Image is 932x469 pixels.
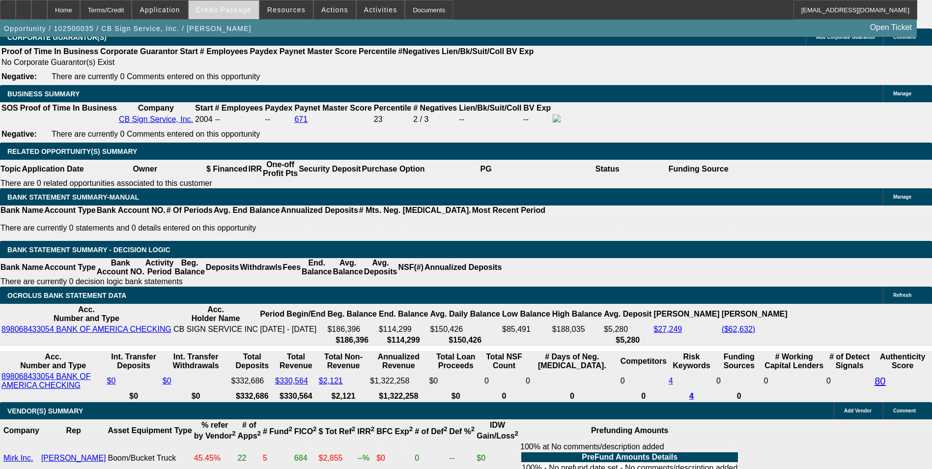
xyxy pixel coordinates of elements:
[484,391,524,401] th: 0
[893,293,911,298] span: Refresh
[108,426,192,435] b: Asset Equipment Type
[327,335,377,345] th: $186,396
[472,205,546,215] th: Most Recent Period
[361,160,425,178] th: Purchase Option
[653,305,720,323] th: [PERSON_NAME]
[477,421,518,440] b: IDW Gain/Loss
[44,258,96,277] th: Account Type
[409,425,413,433] sup: 2
[1,305,172,323] th: Acc. Number and Type
[173,324,258,334] td: CB SIGN SERVICE INC
[213,205,281,215] th: Avg. End Balance
[378,305,428,323] th: End. Balance
[603,324,652,334] td: $5,280
[280,47,357,56] b: Paynet Master Score
[20,103,117,113] th: Proof of Time In Business
[260,0,313,19] button: Resources
[826,372,873,390] td: 0
[174,258,205,277] th: Beg. Balance
[603,335,652,345] th: $5,280
[425,160,546,178] th: PG
[85,160,206,178] th: Owner
[162,391,230,401] th: $0
[547,160,668,178] th: Status
[364,6,397,14] span: Activities
[515,430,518,437] sup: 2
[459,104,521,112] b: Lien/Bk/Suit/Coll
[415,427,447,436] b: # of Def
[319,427,356,436] b: $ Tot Ref
[321,6,348,14] span: Actions
[301,258,332,277] th: End. Balance
[231,372,274,390] td: $332,686
[1,325,171,333] a: 898068433054 BANK OF AMERICA CHECKING
[3,426,39,435] b: Company
[893,34,916,40] span: Comment
[7,292,126,299] span: OCROLUS BANK STATEMENT DATA
[215,115,221,123] span: --
[844,408,872,413] span: Add Vendor
[231,391,274,401] th: $332,686
[7,90,80,98] span: BUSINESS SUMMARY
[553,115,561,122] img: facebook-icon.png
[424,258,502,277] th: Annualized Deposits
[374,104,411,112] b: Percentile
[668,352,715,371] th: Risk Keywords
[429,335,501,345] th: $150,426
[413,115,457,124] div: 2 / 3
[96,205,166,215] th: Bank Account NO.
[552,324,602,334] td: $188,035
[866,19,916,36] a: Open Ticket
[0,224,545,233] p: There are currently 0 statements and 0 details entered on this opportunity
[893,408,916,413] span: Comment
[1,47,99,57] th: Proof of Time In Business
[449,427,475,436] b: Def %
[826,352,873,371] th: # of Detect Signals
[44,205,96,215] th: Account Type
[100,47,178,56] b: Corporate Guarantor
[1,103,19,113] th: SOS
[259,324,326,334] td: [DATE] - [DATE]
[359,205,472,215] th: # Mts. Neg. [MEDICAL_DATA].
[52,130,260,138] span: There are currently 0 Comments entered on this opportunity
[502,305,551,323] th: Low Balance
[196,6,252,14] span: Credit Package
[294,115,308,123] a: 671
[298,160,361,178] th: Security Deposit
[3,454,33,462] a: Mirk Inc.
[263,427,292,436] b: # Fund
[603,305,652,323] th: Avg. Deposit
[376,427,413,436] b: BFC Exp
[264,114,293,125] td: --
[7,193,139,201] span: BANK STATEMENT SUMMARY-MANUAL
[267,6,306,14] span: Resources
[194,421,236,440] b: % refer by Vendor
[250,47,278,56] b: Paydex
[231,352,274,371] th: Total Deposits
[816,34,876,40] span: Add Corporate Guarantor
[442,47,504,56] b: Lien/Bk/Suit/Coll
[119,115,193,123] a: CB Sign Service, Inc.
[195,114,213,125] td: 2004
[875,376,885,386] a: 80
[429,305,501,323] th: Avg. Daily Balance
[145,258,174,277] th: Activity Period
[163,377,171,385] a: $0
[107,377,116,385] a: $0
[357,427,374,436] b: IRR
[239,258,282,277] th: Withdrawls
[370,377,427,385] div: $1,322,258
[313,425,316,433] sup: 2
[1,58,538,67] td: No Corporate Guarantor(s) Exist
[1,72,37,81] b: Negative:
[232,430,235,437] sup: 2
[893,91,911,96] span: Manage
[525,391,619,401] th: 0
[1,130,37,138] b: Negative:
[288,425,292,433] sup: 2
[41,454,106,462] a: [PERSON_NAME]
[378,324,428,334] td: $114,299
[173,305,258,323] th: Acc. Holder Name
[458,114,522,125] td: --
[525,352,619,371] th: # Days of Neg. [MEDICAL_DATA].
